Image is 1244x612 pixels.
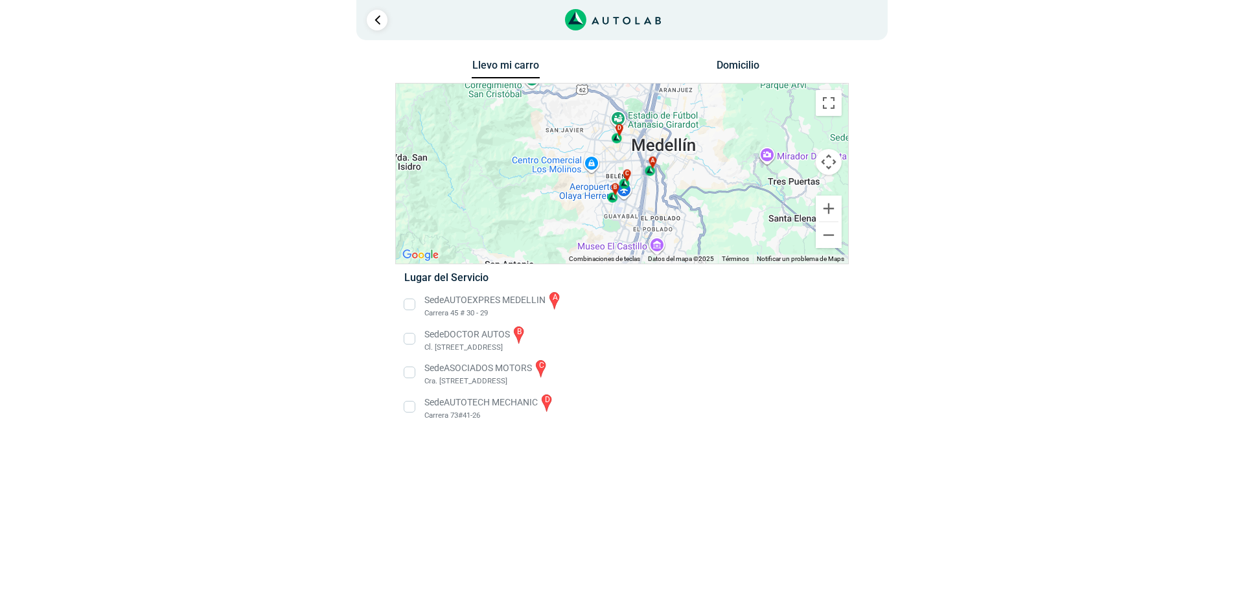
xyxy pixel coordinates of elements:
[816,196,842,221] button: Ampliar
[816,222,842,248] button: Reducir
[617,124,621,133] span: d
[651,157,654,166] span: a
[614,183,617,192] span: b
[816,149,842,175] button: Controles de visualización del mapa
[648,255,714,262] span: Datos del mapa ©2025
[569,255,640,264] button: Combinaciones de teclas
[565,13,662,25] a: Link al sitio de autolab
[399,247,442,264] img: Google
[367,10,387,30] a: Ir al paso anterior
[472,59,540,79] button: Llevo mi carro
[399,247,442,264] a: Abre esta zona en Google Maps (se abre en una nueva ventana)
[816,90,842,116] button: Cambiar a la vista en pantalla completa
[625,169,629,178] span: c
[404,271,839,284] h5: Lugar del Servicio
[722,255,749,262] a: Términos (se abre en una nueva pestaña)
[757,255,844,262] a: Notificar un problema de Maps
[704,59,772,78] button: Domicilio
